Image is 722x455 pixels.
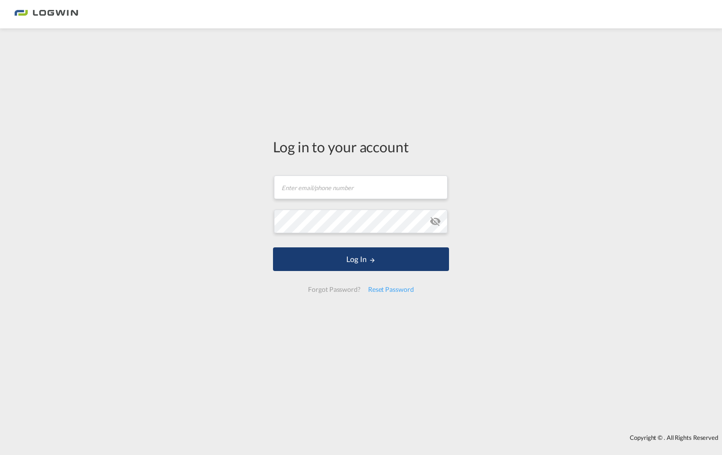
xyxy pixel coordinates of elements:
button: LOGIN [273,247,449,271]
div: Forgot Password? [304,281,364,298]
input: Enter email/phone number [274,175,448,199]
div: Log in to your account [273,137,449,157]
md-icon: icon-eye-off [430,216,441,227]
div: Reset Password [364,281,418,298]
img: 2761ae10d95411efa20a1f5e0282d2d7.png [14,4,78,25]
